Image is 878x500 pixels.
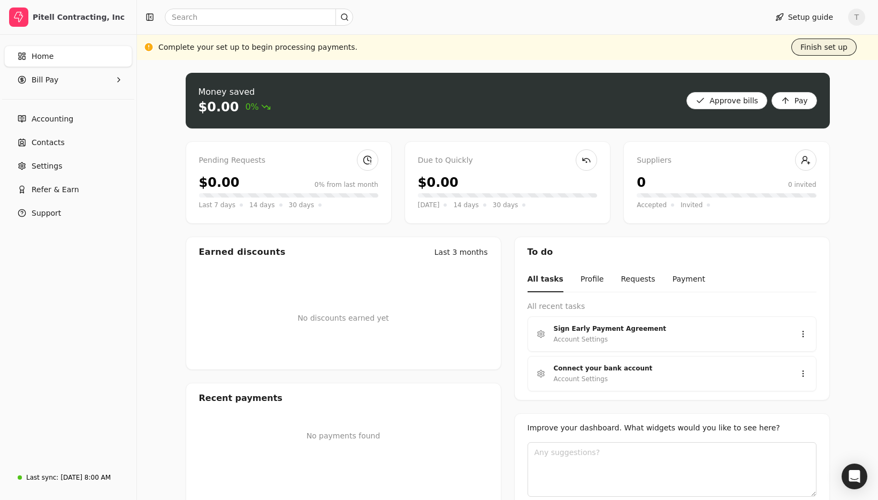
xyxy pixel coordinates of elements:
[554,374,608,384] div: Account Settings
[249,200,274,210] span: 14 days
[842,464,867,489] div: Open Intercom Messenger
[297,296,389,341] div: No discounts earned yet
[4,202,132,224] button: Support
[4,132,132,153] a: Contacts
[673,267,705,292] button: Payment
[848,9,865,26] button: T
[4,179,132,200] button: Refer & Earn
[315,180,378,190] div: 0% from last month
[32,184,79,195] span: Refer & Earn
[26,473,58,482] div: Last sync:
[198,86,271,99] div: Money saved
[528,301,816,312] div: All recent tasks
[32,51,54,62] span: Home
[32,161,62,172] span: Settings
[493,200,518,210] span: 30 days
[33,12,127,22] div: Pitell Contracting, Inc
[637,155,816,166] div: Suppliers
[198,99,239,116] div: $0.00
[60,473,111,482] div: [DATE] 8:00 AM
[772,92,817,109] button: Pay
[788,180,816,190] div: 0 invited
[554,334,608,345] div: Account Settings
[681,200,703,210] span: Invited
[434,247,488,258] div: Last 3 months
[158,42,357,53] div: Complete your set up to begin processing payments.
[686,92,767,109] button: Approve bills
[199,173,240,192] div: $0.00
[515,237,829,267] div: To do
[32,74,58,86] span: Bill Pay
[554,363,782,374] div: Connect your bank account
[554,323,782,334] div: Sign Early Payment Agreement
[32,208,61,219] span: Support
[528,422,816,434] div: Improve your dashboard. What widgets would you like to see here?
[199,246,286,259] div: Earned discounts
[767,9,842,26] button: Setup guide
[4,46,132,67] a: Home
[621,267,655,292] button: Requests
[32,137,65,148] span: Contacts
[637,200,667,210] span: Accepted
[4,108,132,130] a: Accounting
[637,173,646,192] div: 0
[199,430,488,442] p: No payments found
[4,155,132,177] a: Settings
[4,69,132,90] button: Bill Pay
[289,200,314,210] span: 30 days
[165,9,353,26] input: Search
[453,200,478,210] span: 14 days
[791,39,857,56] button: Finish set up
[418,173,459,192] div: $0.00
[245,101,270,113] span: 0%
[199,200,236,210] span: Last 7 days
[418,200,440,210] span: [DATE]
[199,155,378,166] div: Pending Requests
[528,267,563,292] button: All tasks
[4,468,132,487] a: Last sync:[DATE] 8:00 AM
[581,267,604,292] button: Profile
[186,383,501,413] div: Recent payments
[418,155,597,166] div: Due to Quickly
[32,113,73,125] span: Accounting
